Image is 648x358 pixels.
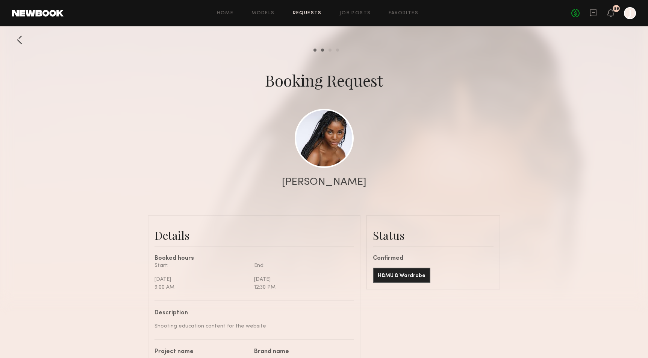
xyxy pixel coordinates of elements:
a: Favorites [389,11,418,16]
div: Booked hours [154,256,354,262]
div: Project name [154,349,248,355]
div: Start: [154,262,248,270]
a: Home [217,11,234,16]
div: 89 [614,7,619,11]
a: Models [251,11,274,16]
div: Status [373,228,494,243]
div: [DATE] [154,276,248,283]
a: Requests [293,11,322,16]
div: Details [154,228,354,243]
div: Confirmed [373,256,494,262]
div: Description [154,310,348,316]
a: Job Posts [340,11,371,16]
div: 9:00 AM [154,283,248,291]
button: H&MU & Wardrobe [373,268,430,283]
a: J [624,7,636,19]
div: Shooting education content for the website [154,322,348,330]
div: [PERSON_NAME] [282,177,366,187]
div: 12:30 PM [254,283,348,291]
div: End: [254,262,348,270]
div: Booking Request [265,70,383,91]
div: [DATE] [254,276,348,283]
div: Brand name [254,349,348,355]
